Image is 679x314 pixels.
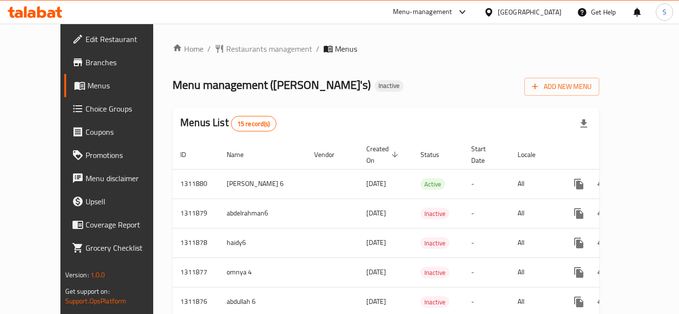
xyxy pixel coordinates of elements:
td: 1311880 [173,169,219,199]
a: Branches [64,51,174,74]
td: 1311877 [173,257,219,287]
span: Version: [65,269,89,281]
span: ID [180,149,199,160]
span: Upsell [86,196,166,207]
span: Branches [86,57,166,68]
th: Actions [560,140,668,170]
button: Change Status [591,172,614,196]
span: Restaurants management [226,43,312,55]
span: Inactive [375,82,404,90]
a: Grocery Checklist [64,236,174,259]
div: Export file [572,112,595,135]
div: Total records count [231,116,276,131]
span: Coupons [86,126,166,138]
span: Inactive [420,208,449,219]
a: Restaurants management [215,43,312,55]
td: All [510,228,560,257]
button: more [567,202,591,225]
td: 1311879 [173,199,219,228]
div: Menu-management [393,6,452,18]
span: Coverage Report [86,219,166,230]
span: Start Date [471,143,498,166]
span: 15 record(s) [231,119,276,128]
td: - [463,169,510,199]
span: Inactive [420,238,449,249]
td: abdelrahman6 [219,199,306,228]
span: Promotions [86,149,166,161]
div: Inactive [375,80,404,92]
button: more [567,261,591,284]
span: Menus [87,80,166,91]
li: / [316,43,319,55]
h2: Menus List [180,115,276,131]
nav: breadcrumb [173,43,599,55]
td: 1311878 [173,228,219,257]
td: haidy6 [219,228,306,257]
td: All [510,257,560,287]
button: more [567,172,591,196]
span: Active [420,179,445,190]
a: Edit Restaurant [64,28,174,51]
td: [PERSON_NAME] 6 [219,169,306,199]
span: Inactive [420,297,449,308]
span: Get support on: [65,285,110,298]
a: Menus [64,74,174,97]
span: Grocery Checklist [86,242,166,254]
span: Choice Groups [86,103,166,114]
span: [DATE] [366,177,386,190]
span: [DATE] [366,207,386,219]
button: Change Status [591,290,614,314]
button: Add New Menu [524,78,599,96]
span: Name [227,149,256,160]
button: Change Status [591,261,614,284]
td: - [463,199,510,228]
div: Active [420,178,445,190]
a: Upsell [64,190,174,213]
span: Menus [335,43,357,55]
span: Locale [518,149,548,160]
button: Change Status [591,202,614,225]
td: - [463,257,510,287]
span: [DATE] [366,236,386,249]
span: Menu management ( [PERSON_NAME]'s ) [173,74,371,96]
span: Edit Restaurant [86,33,166,45]
span: [DATE] [366,266,386,278]
button: more [567,290,591,314]
li: / [207,43,211,55]
td: All [510,169,560,199]
span: 1.0.0 [90,269,105,281]
div: [GEOGRAPHIC_DATA] [498,7,562,17]
span: Created On [366,143,401,166]
span: [DATE] [366,295,386,308]
span: Inactive [420,267,449,278]
button: more [567,231,591,255]
td: - [463,228,510,257]
div: Inactive [420,237,449,249]
td: omnya 4 [219,257,306,287]
a: Support.OpsPlatform [65,295,127,307]
span: Menu disclaimer [86,172,166,184]
a: Promotions [64,143,174,167]
td: All [510,199,560,228]
a: Coverage Report [64,213,174,236]
a: Menu disclaimer [64,167,174,190]
div: Inactive [420,296,449,308]
a: Choice Groups [64,97,174,120]
span: Vendor [314,149,347,160]
span: Status [420,149,452,160]
button: Change Status [591,231,614,255]
a: Coupons [64,120,174,143]
span: Add New Menu [532,81,592,93]
span: S [663,7,666,17]
a: Home [173,43,203,55]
